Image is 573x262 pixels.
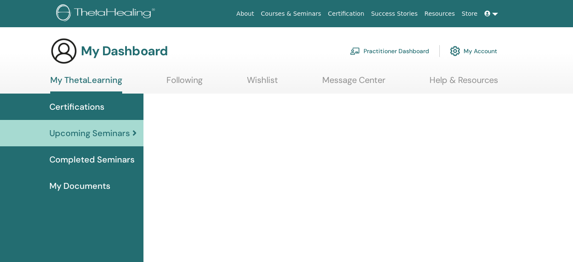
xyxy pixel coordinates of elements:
h3: My Dashboard [81,43,168,59]
a: Success Stories [368,6,421,22]
a: Practitioner Dashboard [350,42,429,60]
a: About [233,6,257,22]
img: cog.svg [450,44,460,58]
a: Following [166,75,203,91]
a: Certification [324,6,367,22]
a: Message Center [322,75,385,91]
img: generic-user-icon.jpg [50,37,77,65]
img: logo.png [56,4,158,23]
a: Store [458,6,481,22]
img: chalkboard-teacher.svg [350,47,360,55]
a: Courses & Seminars [258,6,325,22]
a: Help & Resources [430,75,498,91]
a: My ThetaLearning [50,75,122,94]
span: Certifications [49,100,104,113]
span: Completed Seminars [49,153,135,166]
a: My Account [450,42,497,60]
span: Upcoming Seminars [49,127,130,140]
span: My Documents [49,179,110,192]
a: Wishlist [247,75,278,91]
a: Resources [421,6,458,22]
